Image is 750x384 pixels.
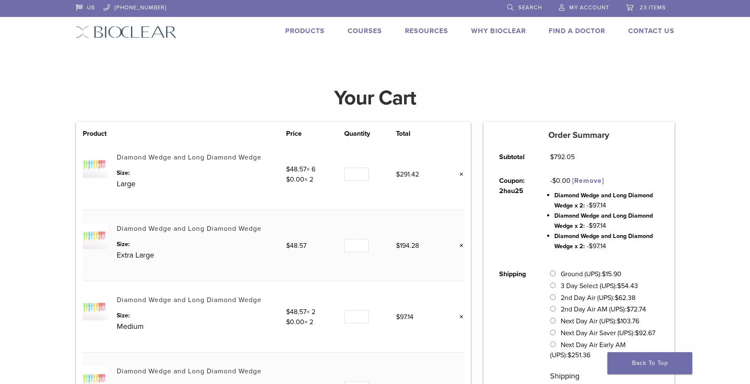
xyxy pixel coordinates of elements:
[286,308,306,316] bdi: 48.57
[117,249,286,261] p: Extra Large
[117,311,286,320] dt: Size:
[617,317,639,325] bdi: 103.76
[285,27,325,35] a: Products
[552,177,570,185] span: 0.00
[550,341,625,359] label: Next Day Air Early AM (UPS):
[490,145,541,169] th: Subtotal
[626,305,646,314] bdi: 72.74
[117,224,261,233] a: Diamond Wedge and Long Diamond Wedge
[286,175,290,184] span: $
[396,241,419,250] bdi: 194.28
[396,170,400,179] span: $
[589,221,593,230] span: $
[70,88,681,108] h1: Your Cart
[286,241,290,250] span: $
[561,305,646,314] label: 2nd Day Air AM (UPS):
[572,177,604,185] a: Remove 2hau25 coupon
[635,329,655,337] bdi: 92.67
[83,224,108,249] img: Diamond Wedge and Long Diamond Wedge
[561,294,635,302] label: 2nd Day Air (UPS):
[286,165,306,174] bdi: 48.57
[549,27,605,35] a: Find A Doctor
[396,313,413,321] bdi: 97.14
[554,233,653,250] span: Diamond Wedge and Long Diamond Wedge x 2:
[286,175,313,184] span: × 2
[117,153,261,162] a: Diamond Wedge and Long Diamond Wedge
[453,240,464,251] a: Remove this item
[589,201,593,210] span: $
[587,242,606,250] span: - 97.14
[396,170,419,179] bdi: 291.42
[286,308,315,316] span: × 2
[490,169,541,262] th: Coupon: 2hau25
[83,152,108,177] img: Diamond Wedge and Long Diamond Wedge
[561,282,638,290] label: 3 Day Select (UPS):
[561,329,655,337] label: Next Day Air Saver (UPS):
[117,240,286,249] dt: Size:
[607,352,692,374] a: Back To Top
[589,242,593,250] span: $
[76,26,177,38] img: Bioclear
[518,4,542,11] span: Search
[617,282,638,290] bdi: 54.43
[554,192,653,209] span: Diamond Wedge and Long Diamond Wedge x 2:
[626,305,630,314] span: $
[569,4,609,11] span: My Account
[286,308,290,316] span: $
[550,153,554,161] span: $
[453,311,464,322] a: Remove this item
[640,4,666,11] span: 23 items
[286,241,306,250] bdi: 48.57
[405,27,448,35] a: Resources
[561,270,621,278] label: Ground (UPS):
[635,329,639,337] span: $
[83,129,117,139] th: Product
[602,270,606,278] span: $
[628,27,674,35] a: Contact Us
[617,282,621,290] span: $
[567,351,571,359] span: $
[117,177,286,190] p: Large
[541,169,668,262] td: -
[286,129,345,139] th: Price
[615,294,618,302] span: $
[587,201,606,210] span: - 97.14
[83,295,108,320] img: Diamond Wedge and Long Diamond Wedge
[286,318,313,326] span: × 2
[344,129,396,139] th: Quantity
[117,367,261,376] a: Diamond Wedge and Long Diamond Wedge
[348,27,382,35] a: Courses
[587,221,606,230] span: - 97.14
[117,320,286,333] p: Medium
[483,130,674,140] h5: Order Summary
[567,351,590,359] bdi: 251.36
[471,27,526,35] a: Why Bioclear
[396,241,400,250] span: $
[561,317,639,325] label: Next Day Air (UPS):
[552,177,556,185] span: $
[550,153,575,161] bdi: 792.05
[117,168,286,177] dt: Size:
[453,169,464,180] a: Remove this item
[617,317,621,325] span: $
[602,270,621,278] bdi: 15.90
[396,313,400,321] span: $
[286,318,290,326] span: $
[117,296,261,304] a: Diamond Wedge and Long Diamond Wedge
[286,165,290,174] span: $
[396,129,442,139] th: Total
[615,294,635,302] bdi: 62.38
[286,165,315,174] span: × 6
[286,175,304,184] bdi: 0.00
[286,318,304,326] bdi: 0.00
[554,212,653,230] span: Diamond Wedge and Long Diamond Wedge x 2:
